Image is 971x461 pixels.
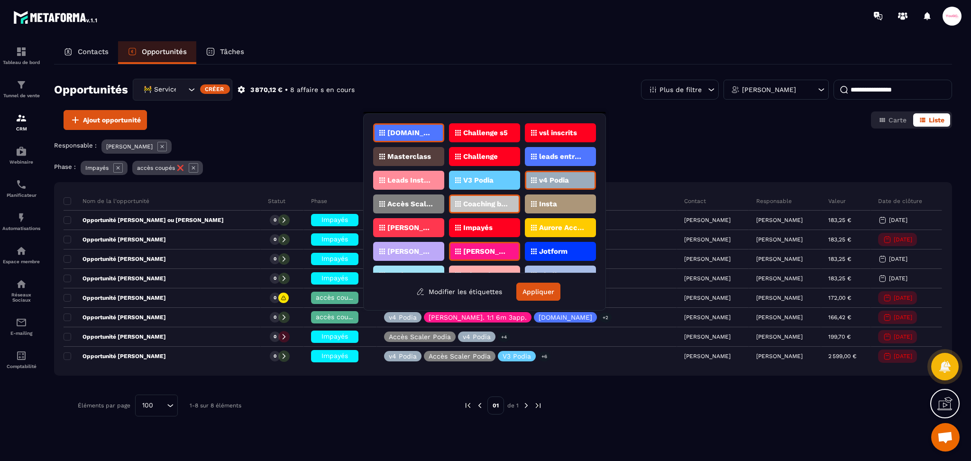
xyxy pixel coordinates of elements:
[828,314,851,321] p: 166,42 €
[141,84,176,95] span: 🚧 Service Client
[176,84,186,95] input: Search for option
[828,275,851,282] p: 183,25 €
[889,275,907,282] p: [DATE]
[889,256,907,262] p: [DATE]
[828,236,851,243] p: 183,25 €
[78,402,130,409] p: Éléments par page
[2,331,40,336] p: E-mailing
[487,396,504,415] p: 01
[321,332,348,340] span: Impayés
[387,153,431,160] p: Masterclass
[2,343,40,376] a: accountantaccountantComptabilité
[142,47,187,56] p: Opportunités
[538,351,550,361] p: +6
[828,295,851,301] p: 172,00 €
[507,402,519,409] p: de 1
[16,317,27,328] img: email
[2,193,40,198] p: Planificateur
[756,333,803,340] p: [PERSON_NAME]
[2,364,40,369] p: Comptabilité
[2,159,40,165] p: Webinaire
[516,283,560,301] button: Appliquer
[522,401,531,410] img: next
[389,314,417,321] p: v4 Podia
[463,272,505,278] p: Décrochage
[16,179,27,190] img: scheduler
[539,129,577,136] p: vsl inscrits
[539,177,569,184] p: v4 Podia
[274,217,276,223] p: 0
[106,143,153,150] p: [PERSON_NAME]
[16,278,27,290] img: social-network
[539,314,592,321] p: [DOMAIN_NAME]
[828,333,851,340] p: 199,70 €
[387,201,433,207] p: Accès Scaler Podia
[16,112,27,124] img: formation
[78,47,109,56] p: Contacts
[290,85,355,94] p: 8 affaire s en cours
[54,41,118,64] a: Contacts
[409,283,509,300] button: Modifier les étiquettes
[599,313,612,323] p: +2
[387,129,433,136] p: [DOMAIN_NAME]
[2,259,40,264] p: Espace membre
[498,332,510,342] p: +4
[756,314,803,321] p: [PERSON_NAME]
[539,153,585,160] p: leads entrants vsl
[196,41,254,64] a: Tâches
[2,138,40,172] a: automationsautomationsWebinaire
[274,295,276,301] p: 0
[889,217,907,223] p: [DATE]
[220,47,244,56] p: Tâches
[13,9,99,26] img: logo
[200,84,230,94] div: Créer
[274,275,276,282] p: 0
[316,294,370,301] span: accès coupés ❌
[2,126,40,131] p: CRM
[54,80,128,99] h2: Opportunités
[83,115,141,125] span: Ajout opportunité
[539,272,585,278] p: Challenge S6
[2,172,40,205] a: schedulerschedulerPlanificateur
[2,39,40,72] a: formationformationTableau de bord
[190,402,241,409] p: 1-8 sur 8 éléments
[684,197,706,205] p: Contact
[894,236,912,243] p: [DATE]
[828,256,851,262] p: 183,25 €
[2,60,40,65] p: Tableau de bord
[742,86,796,93] p: [PERSON_NAME]
[503,353,531,360] p: V3 Podia
[931,423,960,452] a: Ouvrir le chat
[2,93,40,98] p: Tunnel de vente
[156,400,165,411] input: Search for option
[2,205,40,238] a: automationsautomationsAutomatisations
[321,216,348,223] span: Impayés
[889,116,907,124] span: Carte
[756,275,803,282] p: [PERSON_NAME]
[828,197,846,205] p: Valeur
[389,333,451,340] p: Accès Scaler Podia
[828,353,856,360] p: 2 599,00 €
[929,116,944,124] span: Liste
[463,248,509,255] p: [PERSON_NAME]. 1:1 6m 3app.
[274,256,276,262] p: 0
[756,295,803,301] p: [PERSON_NAME]
[311,197,327,205] p: Phase
[660,86,702,93] p: Plus de filtre
[321,235,348,243] span: Impayés
[64,294,166,302] p: Opportunité [PERSON_NAME]
[64,333,166,341] p: Opportunité [PERSON_NAME]
[274,353,276,360] p: 0
[16,79,27,91] img: formation
[756,256,803,262] p: [PERSON_NAME]
[268,197,285,205] p: Statut
[137,165,184,171] p: accès coupés ❌
[463,333,491,340] p: v4 Podia
[756,353,803,360] p: [PERSON_NAME]
[274,314,276,321] p: 0
[16,46,27,57] img: formation
[16,350,27,361] img: accountant
[539,224,585,231] p: Aurore Acc. 1:1 6m 3app.
[321,352,348,360] span: Impayés
[321,255,348,262] span: Impayés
